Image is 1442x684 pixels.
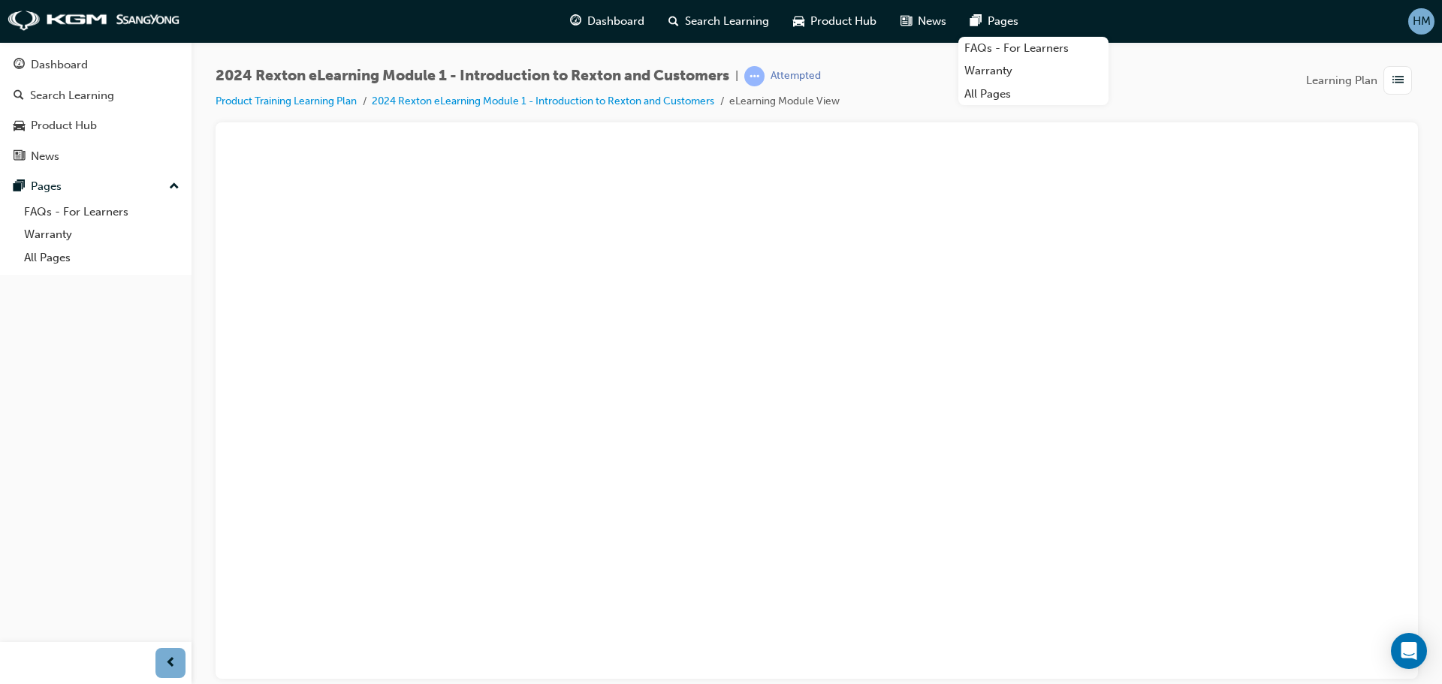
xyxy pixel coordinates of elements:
[31,178,62,195] div: Pages
[570,12,581,31] span: guage-icon
[165,654,176,673] span: prev-icon
[14,150,25,164] span: news-icon
[1408,8,1434,35] button: HM
[900,12,912,31] span: news-icon
[6,112,186,140] a: Product Hub
[1306,66,1418,95] button: Learning Plan
[729,93,840,110] li: eLearning Module View
[958,6,1030,37] a: pages-iconPages
[1391,633,1427,669] div: Open Intercom Messenger
[6,51,186,79] a: Dashboard
[988,13,1018,30] span: Pages
[958,59,1109,83] a: Warranty
[656,6,781,37] a: search-iconSearch Learning
[6,48,186,173] button: DashboardSearch LearningProduct HubNews
[14,119,25,133] span: car-icon
[216,95,357,107] a: Product Training Learning Plan
[558,6,656,37] a: guage-iconDashboard
[888,6,958,37] a: news-iconNews
[31,117,97,134] div: Product Hub
[18,200,186,224] a: FAQs - For Learners
[6,82,186,110] a: Search Learning
[781,6,888,37] a: car-iconProduct Hub
[958,83,1109,106] a: All Pages
[14,59,25,72] span: guage-icon
[771,69,821,83] div: Attempted
[1392,71,1404,90] span: list-icon
[6,173,186,200] button: Pages
[744,66,765,86] span: learningRecordVerb_ATTEMPT-icon
[735,68,738,85] span: |
[1413,13,1431,30] span: HM
[1306,72,1377,89] span: Learning Plan
[970,12,982,31] span: pages-icon
[793,12,804,31] span: car-icon
[31,56,88,74] div: Dashboard
[8,11,180,32] img: kgm
[216,68,729,85] span: 2024 Rexton eLearning Module 1 - Introduction to Rexton and Customers
[14,89,24,103] span: search-icon
[587,13,644,30] span: Dashboard
[918,13,946,30] span: News
[31,148,59,165] div: News
[18,223,186,246] a: Warranty
[169,177,179,197] span: up-icon
[810,13,876,30] span: Product Hub
[685,13,769,30] span: Search Learning
[958,37,1109,60] a: FAQs - For Learners
[372,95,714,107] a: 2024 Rexton eLearning Module 1 - Introduction to Rexton and Customers
[18,246,186,270] a: All Pages
[30,87,114,104] div: Search Learning
[6,143,186,170] a: News
[14,180,25,194] span: pages-icon
[668,12,679,31] span: search-icon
